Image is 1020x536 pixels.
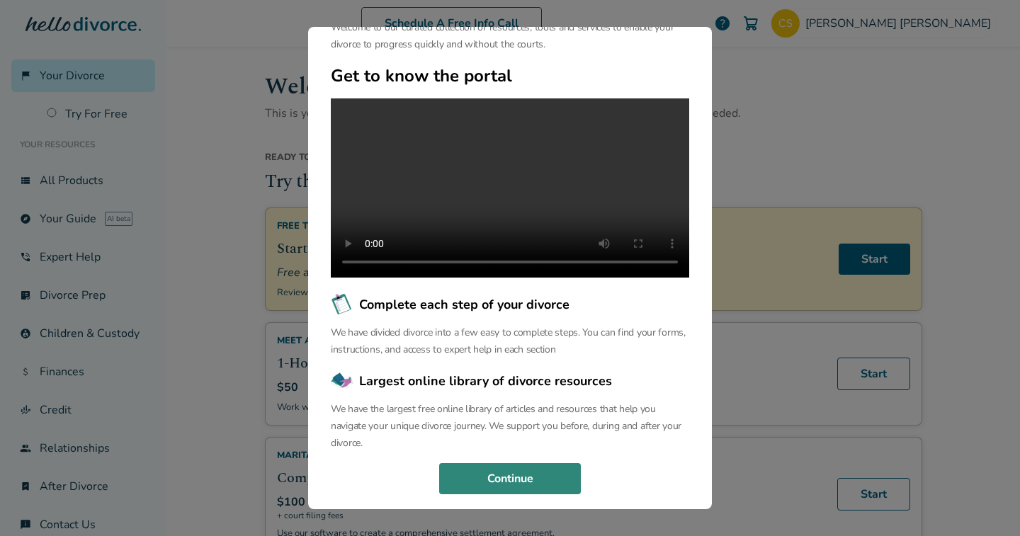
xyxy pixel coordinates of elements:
img: Largest online library of divorce resources [331,370,353,392]
p: Welcome to our curated collection of resources, tools and services to enable your divorce to prog... [331,19,689,53]
p: We have the largest free online library of articles and resources that help you navigate your uni... [331,401,689,452]
iframe: Chat Widget [949,468,1020,536]
h2: Get to know the portal [331,64,689,87]
span: Largest online library of divorce resources [359,372,612,390]
img: Complete each step of your divorce [331,293,353,316]
button: Continue [439,463,581,494]
span: Complete each step of your divorce [359,295,569,314]
p: We have divided divorce into a few easy to complete steps. You can find your forms, instructions,... [331,324,689,358]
